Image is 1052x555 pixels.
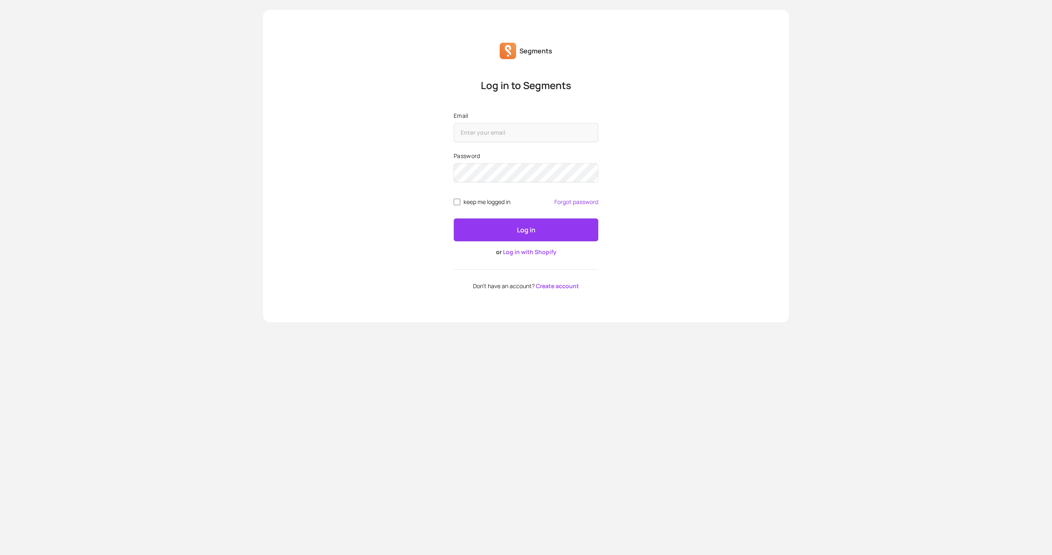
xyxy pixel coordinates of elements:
label: Email [454,112,598,120]
label: Password [454,152,598,160]
input: Password [454,163,598,182]
input: remember me [454,199,460,205]
a: Forgot password [554,199,598,205]
span: keep me logged in [464,199,510,205]
input: Email [454,123,598,142]
a: Log in with Shopify [503,248,556,256]
button: Log in [454,218,598,241]
a: Create account [536,282,579,290]
p: Log in to Segments [454,79,598,92]
p: Don't have an account? [454,283,598,289]
p: Log in [517,225,535,235]
p: or [454,248,598,256]
p: Segments [519,46,552,56]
